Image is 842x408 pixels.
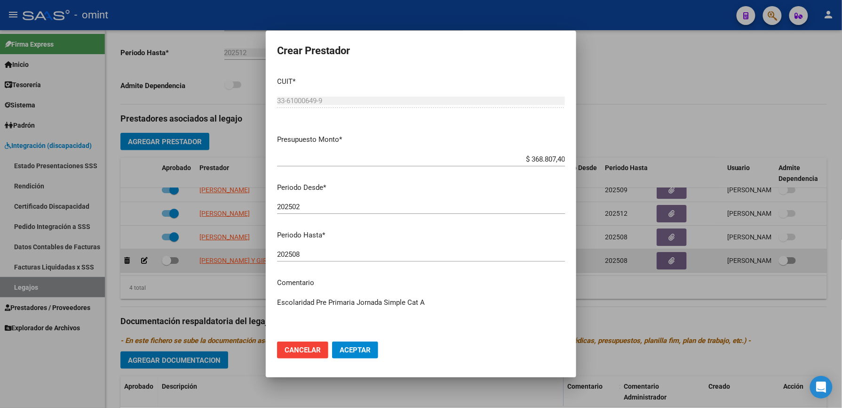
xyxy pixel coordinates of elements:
p: Comentario [277,277,565,288]
span: Aceptar [340,346,371,354]
h2: Crear Prestador [277,42,565,60]
div: Open Intercom Messenger [810,376,833,399]
p: Periodo Hasta [277,230,565,241]
span: Cancelar [285,346,321,354]
p: CUIT [277,76,565,87]
p: Periodo Desde [277,182,565,193]
button: Aceptar [332,342,378,359]
p: Presupuesto Monto [277,134,565,145]
button: Cancelar [277,342,328,359]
